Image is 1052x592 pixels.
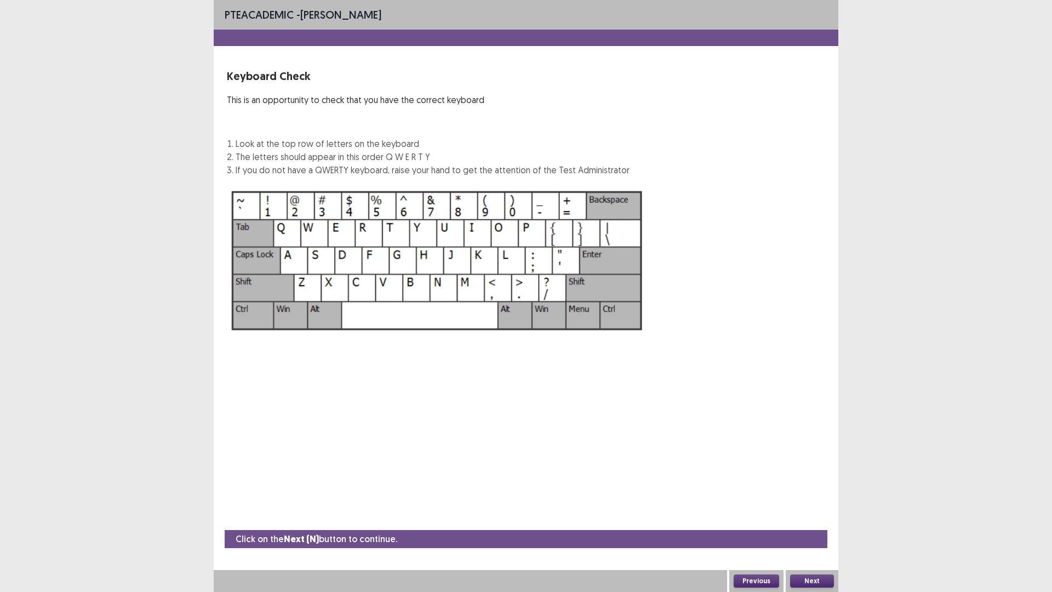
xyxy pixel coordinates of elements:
strong: Next (N) [284,533,319,545]
span: PTE academic [225,8,294,21]
li: The letters should appear in this order Q W E R T Y [236,150,630,163]
p: - [PERSON_NAME] [225,7,381,23]
img: Keyboard Image [227,185,648,336]
p: Click on the button to continue. [236,532,397,546]
button: Previous [734,574,779,588]
p: This is an opportunity to check that you have the correct keyboard [227,93,630,106]
li: Look at the top row of letters on the keyboard [236,137,630,150]
li: If you do not have a QWERTY keyboard, raise your hand to get the attention of the Test Administrator [236,163,630,177]
button: Next [790,574,834,588]
p: Keyboard Check [227,68,630,84]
